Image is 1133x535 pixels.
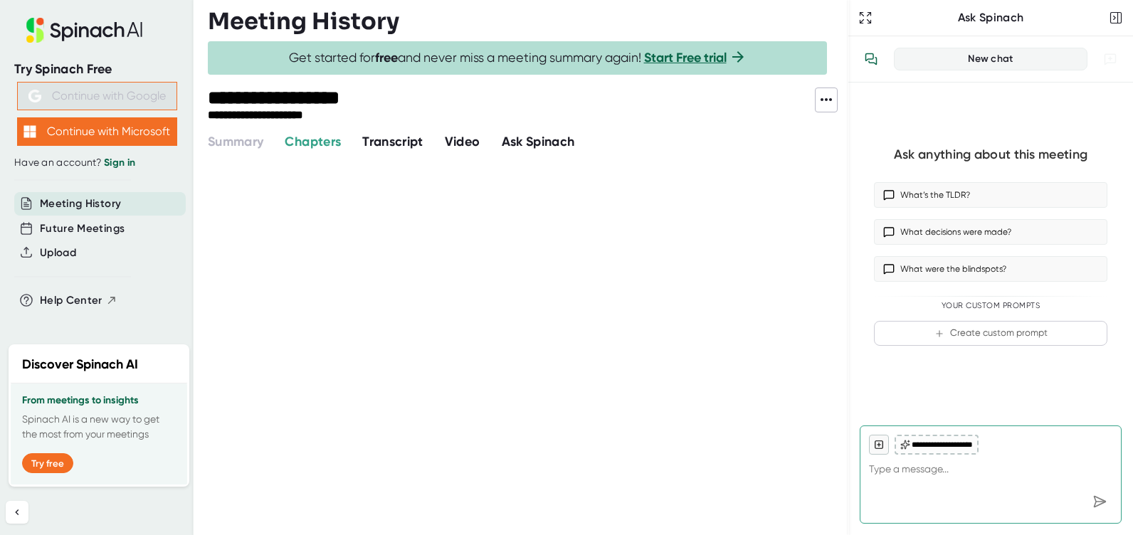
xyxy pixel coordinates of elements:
span: Chapters [285,134,341,149]
button: Continue with Microsoft [17,117,177,146]
button: Help Center [40,292,117,309]
button: Video [445,132,480,152]
div: Try Spinach Free [14,61,179,78]
button: What’s the TLDR? [874,182,1107,208]
div: Have an account? [14,157,179,169]
button: Chapters [285,132,341,152]
button: Try free [22,453,73,473]
span: Help Center [40,292,102,309]
p: Spinach AI is a new way to get the most from your meetings [22,412,176,442]
span: Transcript [362,134,423,149]
span: Get started for and never miss a meeting summary again! [289,50,747,66]
button: Meeting History [40,196,121,212]
button: View conversation history [857,45,885,73]
button: Close conversation sidebar [1106,8,1126,28]
button: Upload [40,245,76,261]
h2: Discover Spinach AI [22,355,138,374]
button: Transcript [362,132,423,152]
button: Collapse sidebar [6,501,28,524]
button: Summary [208,132,263,152]
button: Continue with Google [17,82,177,110]
div: New chat [903,53,1078,65]
button: Future Meetings [40,221,125,237]
span: Video [445,134,480,149]
div: Your Custom Prompts [874,301,1107,311]
span: Ask Spinach [502,134,575,149]
button: Expand to Ask Spinach page [855,8,875,28]
button: What were the blindspots? [874,256,1107,282]
b: free [375,50,398,65]
button: Create custom prompt [874,321,1107,346]
button: What decisions were made? [874,219,1107,245]
a: Start Free trial [644,50,727,65]
div: Ask anything about this meeting [894,147,1087,163]
div: Send message [1087,489,1112,514]
div: Ask Spinach [875,11,1106,25]
span: Summary [208,134,263,149]
img: Aehbyd4JwY73AAAAAElFTkSuQmCC [28,90,41,102]
button: Ask Spinach [502,132,575,152]
h3: From meetings to insights [22,395,176,406]
a: Sign in [104,157,135,169]
h3: Meeting History [208,8,399,35]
